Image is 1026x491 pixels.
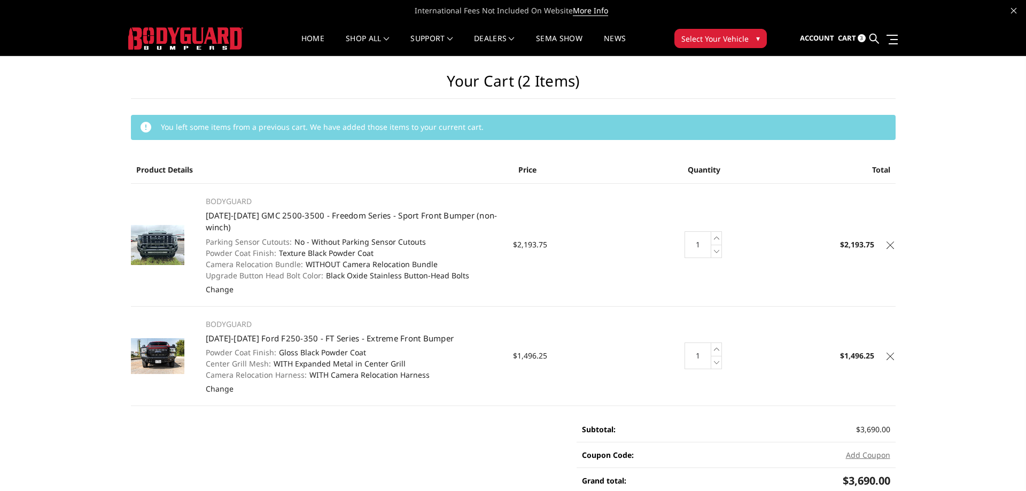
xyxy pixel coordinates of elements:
span: $2,193.75 [513,239,547,250]
strong: Grand total: [582,476,626,486]
a: News [604,35,626,56]
strong: Coupon Code: [582,450,634,460]
button: Add Coupon [846,449,890,461]
span: $3,690.00 [856,424,890,434]
span: Cart [838,33,856,43]
p: BODYGUARD [206,195,502,208]
dd: Black Oxide Stainless Button-Head Bolts [206,270,502,281]
span: $3,690.00 [843,473,890,488]
img: 2024-2025 GMC 2500-3500 - Freedom Series - Sport Front Bumper (non-winch) [131,225,184,265]
a: [DATE]-[DATE] Ford F250-350 - FT Series - Extreme Front Bumper [206,333,454,344]
img: 2023-2025 Ford F250-350 - FT Series - Extreme Front Bumper [131,338,184,374]
iframe: Chat Widget [973,440,1026,491]
p: BODYGUARD [206,318,502,331]
a: Change [206,284,234,294]
a: [DATE]-[DATE] GMC 2500-3500 - Freedom Series - Sport Front Bumper (non-winch) [206,210,498,233]
dd: Gloss Black Powder Coat [206,347,502,358]
a: Home [301,35,324,56]
a: Support [410,35,453,56]
span: You left some items from a previous cart. We have added those items to your current cart. [161,122,484,132]
th: Product Details [131,156,514,184]
th: Total [768,156,896,184]
span: $1,496.25 [513,350,547,361]
strong: $2,193.75 [840,239,874,250]
strong: Subtotal: [582,424,616,434]
dt: Camera Relocation Harness: [206,369,307,380]
dd: Texture Black Powder Coat [206,247,502,259]
th: Quantity [641,156,768,184]
dd: No - Without Parking Sensor Cutouts [206,236,502,247]
dt: Camera Relocation Bundle: [206,259,303,270]
dt: Powder Coat Finish: [206,347,276,358]
span: Account [800,33,834,43]
span: ▾ [756,33,760,44]
dt: Upgrade Button Head Bolt Color: [206,270,323,281]
a: SEMA Show [536,35,582,56]
h1: Your Cart (2 items) [131,72,896,99]
dt: Center Grill Mesh: [206,358,271,369]
a: shop all [346,35,389,56]
a: More Info [573,5,608,16]
a: Account [800,24,834,53]
dt: Parking Sensor Cutouts: [206,236,292,247]
th: Price [513,156,641,184]
dt: Powder Coat Finish: [206,247,276,259]
img: BODYGUARD BUMPERS [128,27,243,50]
button: Select Your Vehicle [674,29,767,48]
dd: WITH Camera Relocation Harness [206,369,502,380]
span: 3 [858,34,866,42]
a: Change [206,384,234,394]
strong: $1,496.25 [840,350,874,361]
a: Cart 3 [838,24,866,53]
dd: WITHOUT Camera Relocation Bundle [206,259,502,270]
span: Select Your Vehicle [681,33,749,44]
dd: WITH Expanded Metal in Center Grill [206,358,502,369]
a: Dealers [474,35,515,56]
